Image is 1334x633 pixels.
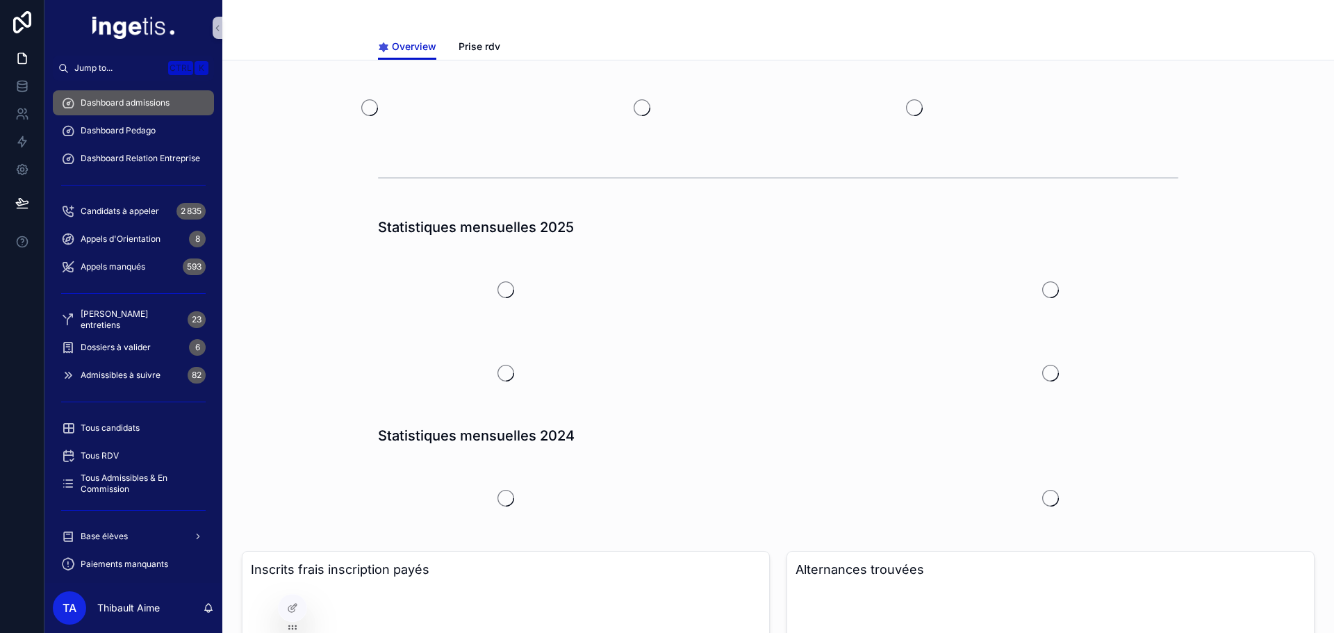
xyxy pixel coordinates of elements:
div: 593 [183,258,206,275]
button: Jump to...CtrlK [53,56,214,81]
div: 23 [188,311,206,328]
h3: Inscrits frais inscription payés [251,560,761,579]
a: Dashboard admissions [53,90,214,115]
span: Appels d'Orientation [81,233,160,245]
div: 2 835 [176,203,206,220]
div: 82 [188,367,206,384]
a: Candidats à appeler2 835 [53,199,214,224]
a: Paiements manquants [53,552,214,577]
span: K [196,63,207,74]
a: Tous RDV [53,443,214,468]
span: Dossiers à valider [81,342,151,353]
span: Appels manqués [81,261,145,272]
span: Tous candidats [81,422,140,434]
span: Overview [392,40,436,54]
span: Candidats à appeler [81,206,159,217]
span: Dashboard Pedago [81,125,156,136]
a: Dashboard Relation Entreprise [53,146,214,171]
h1: Statistiques mensuelles 2024 [378,426,575,445]
span: Admissibles à suivre [81,370,160,381]
a: Prise rdv [459,34,500,62]
div: scrollable content [44,81,222,583]
a: Appels manqués593 [53,254,214,279]
span: Base élèves [81,531,128,542]
p: Thibault Aime [97,601,160,615]
h3: Alternances trouvées [796,560,1306,579]
div: 8 [189,231,206,247]
img: App logo [92,17,174,39]
a: Dashboard Pedago [53,118,214,143]
h1: Statistiques mensuelles 2025 [378,217,574,237]
span: Jump to... [74,63,163,74]
span: Paiements manquants [81,559,168,570]
span: Dashboard Relation Entreprise [81,153,200,164]
a: Base élèves [53,524,214,549]
a: [PERSON_NAME] entretiens23 [53,307,214,332]
a: Tous candidats [53,416,214,441]
a: Appels d'Orientation8 [53,227,214,252]
a: Admissibles à suivre82 [53,363,214,388]
span: TA [63,600,76,616]
span: [PERSON_NAME] entretiens [81,309,182,331]
span: Tous RDV [81,450,119,461]
a: Tous Admissibles & En Commission [53,471,214,496]
span: Tous Admissibles & En Commission [81,472,200,495]
span: Prise rdv [459,40,500,54]
a: Overview [378,34,436,60]
a: Dossiers à valider6 [53,335,214,360]
span: Ctrl [168,61,193,75]
span: Dashboard admissions [81,97,170,108]
div: 6 [189,339,206,356]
